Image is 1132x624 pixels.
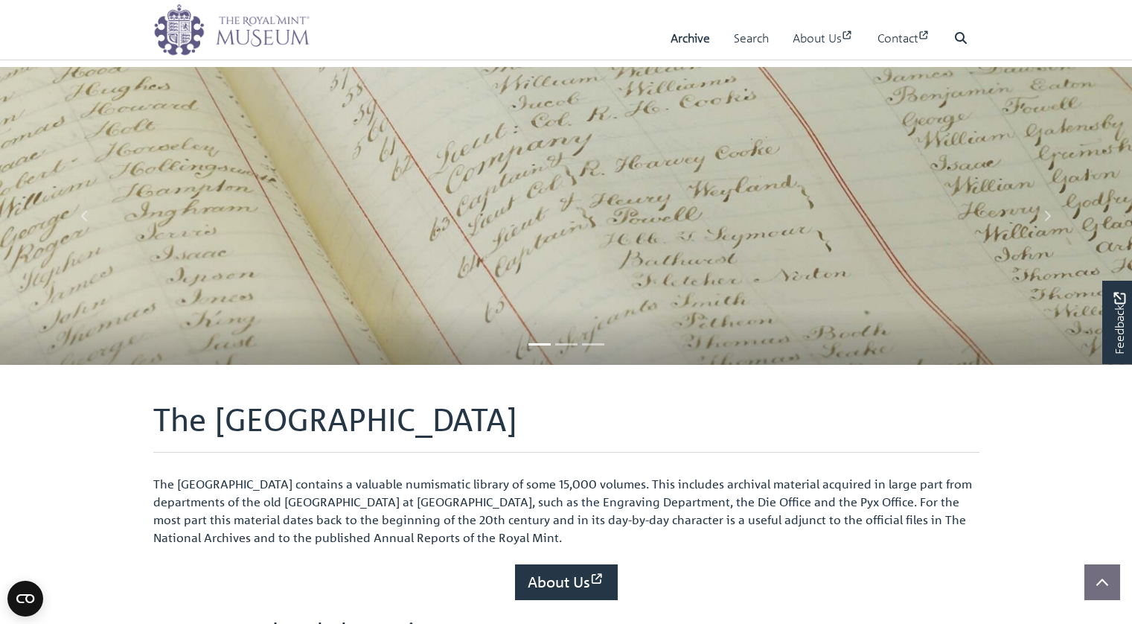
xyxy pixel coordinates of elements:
a: Move to next slideshow image [962,67,1132,365]
img: logo_wide.png [153,4,310,56]
a: Search [734,17,769,60]
a: About Us [515,564,618,600]
button: Open CMP widget [7,581,43,617]
a: Archive [671,17,710,60]
h1: The [GEOGRAPHIC_DATA] [153,401,979,453]
a: Contact [877,17,930,60]
button: Scroll to top [1084,564,1120,600]
a: About Us [793,17,854,60]
p: The [GEOGRAPHIC_DATA] contains a valuable numismatic library of some 15,000 volumes. This include... [153,475,979,547]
